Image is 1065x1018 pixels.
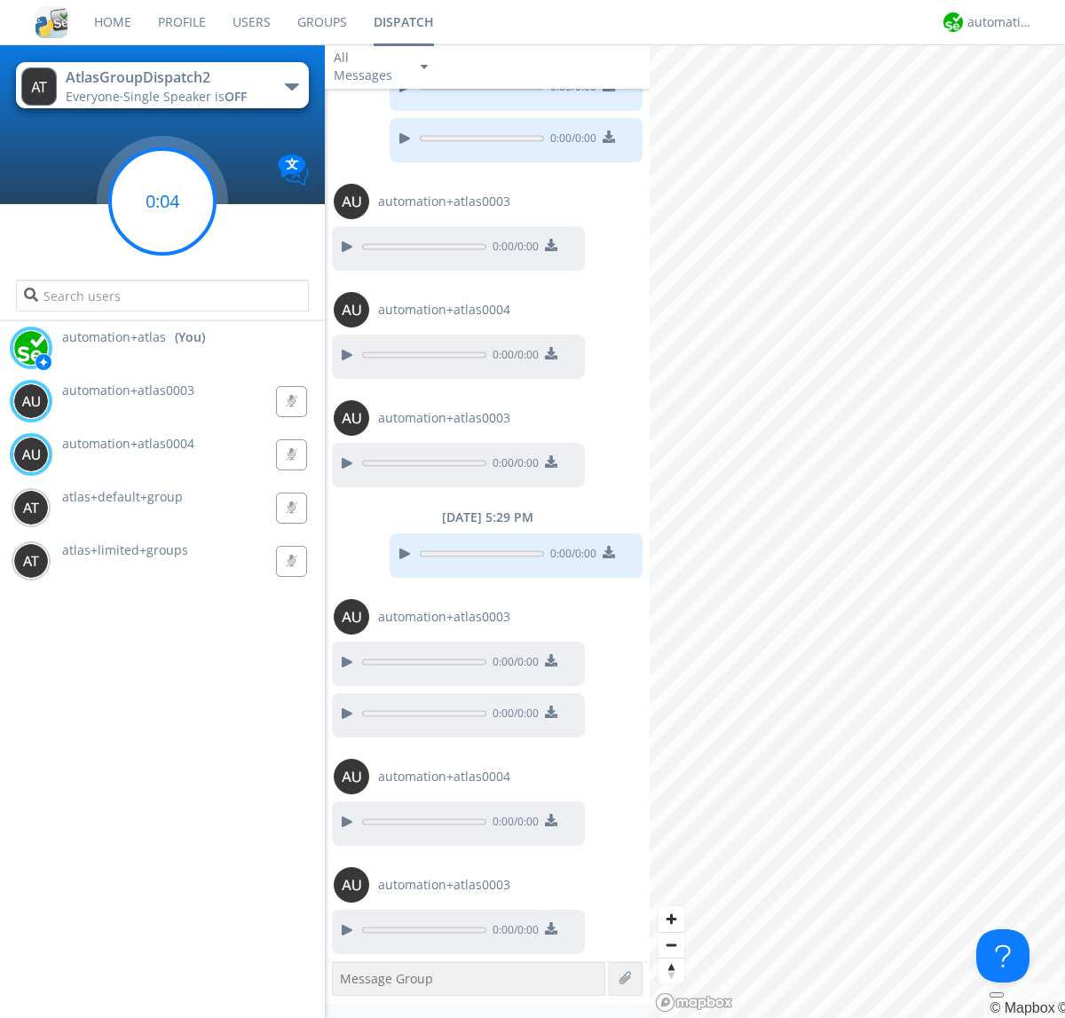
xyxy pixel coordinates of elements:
span: 0:00 / 0:00 [486,706,539,725]
span: automation+atlas [62,328,166,346]
img: 373638.png [334,759,369,794]
input: Search users [16,280,308,312]
iframe: Toggle Customer Support [976,929,1029,982]
img: download media button [603,130,615,143]
img: 373638.png [334,599,369,635]
span: 0:00 / 0:00 [544,546,596,565]
img: caret-down-sm.svg [421,65,428,69]
button: AtlasGroupDispatch2Everyone·Single Speaker isOFF [16,62,308,108]
div: automation+atlas [967,13,1034,31]
span: automation+atlas0004 [378,301,510,319]
a: Mapbox logo [655,992,733,1013]
span: 0:00 / 0:00 [544,79,596,99]
button: Reset bearing to north [659,958,684,983]
span: 0:00 / 0:00 [544,130,596,150]
button: Toggle attribution [990,992,1004,998]
img: 373638.png [21,67,57,106]
img: d2d01cd9b4174d08988066c6d424eccd [943,12,963,32]
span: 0:00 / 0:00 [486,239,539,258]
img: 373638.png [334,400,369,436]
span: atlas+default+group [62,488,183,505]
img: Translation enabled [278,154,309,185]
a: Mapbox [990,1000,1054,1015]
div: [DATE] 5:29 PM [325,509,650,526]
span: automation+atlas0004 [378,768,510,785]
img: download media button [545,239,557,251]
div: (You) [175,328,205,346]
span: OFF [225,88,247,105]
div: All Messages [334,49,405,84]
span: automation+atlas0004 [62,435,194,452]
div: AtlasGroupDispatch2 [66,67,265,88]
span: automation+atlas0003 [378,193,510,210]
span: 0:00 / 0:00 [486,922,539,942]
img: download media button [545,347,557,359]
span: Reset bearing to north [659,959,684,983]
img: download media button [603,546,615,558]
span: 0:00 / 0:00 [486,347,539,367]
img: 373638.png [13,490,49,525]
span: automation+atlas0003 [378,409,510,427]
img: d2d01cd9b4174d08988066c6d424eccd [13,330,49,366]
img: download media button [545,654,557,667]
span: Zoom out [659,933,684,958]
span: atlas+limited+groups [62,541,188,558]
img: cddb5a64eb264b2086981ab96f4c1ba7 [35,6,67,38]
img: download media button [545,706,557,718]
img: 373638.png [334,292,369,327]
span: automation+atlas0003 [378,608,510,626]
img: 373638.png [13,437,49,472]
span: automation+atlas0003 [62,382,194,399]
button: Zoom in [659,906,684,932]
span: 0:00 / 0:00 [486,654,539,674]
img: 373638.png [334,184,369,219]
img: download media button [545,814,557,826]
img: download media button [545,455,557,468]
span: automation+atlas0003 [378,876,510,894]
img: 373638.png [13,383,49,419]
img: download media button [545,922,557,935]
span: 0:00 / 0:00 [486,455,539,475]
span: 0:00 / 0:00 [486,814,539,833]
img: 373638.png [334,867,369,903]
img: 373638.png [13,543,49,579]
span: Single Speaker is [123,88,247,105]
button: Zoom out [659,932,684,958]
div: Everyone · [66,88,265,106]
